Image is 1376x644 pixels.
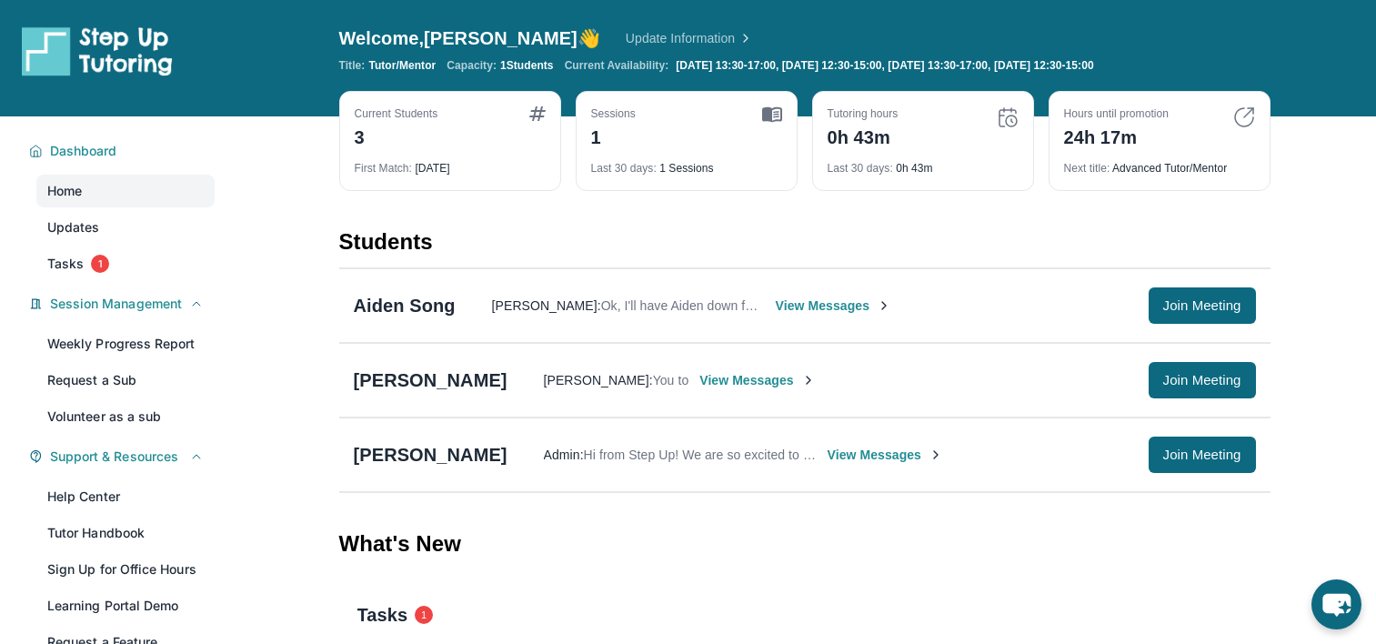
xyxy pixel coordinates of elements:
div: 1 Sessions [591,150,782,176]
div: Hours until promotion [1064,106,1176,121]
button: Join Meeting [1140,437,1256,473]
span: Tasks [47,255,84,273]
div: 1 [591,121,638,150]
span: Admin : [541,447,583,462]
button: Support & Resources [43,448,204,466]
span: Session Management [50,295,182,313]
span: Updates [47,218,100,236]
img: card [762,106,782,123]
img: card [529,106,546,121]
img: Chevron-Right [806,373,820,387]
a: Sign Up for Office Hours [36,553,215,586]
a: [DATE] 13:30-17:00, [DATE] 12:30-15:00, [DATE] 13:30-17:00, [DATE] 12:30-15:00 [675,58,1119,73]
div: 3 [355,121,444,150]
div: 24h 17m [1064,121,1176,150]
span: Tasks [357,602,410,628]
div: [PERSON_NAME] [354,367,505,393]
span: Welcome, [PERSON_NAME] 👋 [339,25,601,51]
img: Chevron-Right [881,298,896,313]
div: 0h 43m [828,121,903,150]
span: Next title : [1064,161,1114,175]
span: Tutor/Mentor [369,58,439,73]
span: Ok, I'll have Aiden down for [DATE] at 3:30pm. You're welcome! [601,297,987,313]
button: Join Meeting [1140,362,1256,398]
span: Capacity: [450,58,501,73]
a: Help Center [36,480,215,513]
span: [PERSON_NAME] : [492,297,601,313]
button: Dashboard [43,142,204,160]
a: Updates [36,211,215,244]
button: Join Meeting [1140,287,1256,324]
span: 1 Students [504,58,556,73]
span: Last 30 days : [828,161,897,175]
span: View Messages [776,297,897,315]
div: Current Students [355,106,444,121]
span: View Messages [825,446,946,464]
div: [PERSON_NAME] [354,442,505,468]
button: Session Management [43,295,204,313]
span: 1 [417,606,436,624]
a: Volunteer as a sub [36,400,215,433]
img: card [997,106,1019,128]
img: logo [22,25,173,76]
span: First Match : [355,161,417,175]
div: [DATE] [355,150,546,176]
div: Students [339,227,1271,267]
span: Join Meeting [1155,375,1241,386]
span: Support & Resources [50,448,178,466]
img: Chevron-Right [931,448,946,462]
span: Last 30 days : [591,161,660,175]
span: Title: [339,58,366,73]
div: Aiden Song [354,293,456,318]
a: Tutor Handbook [36,517,215,549]
div: Sessions [591,106,638,121]
span: Home [47,182,82,200]
a: Learning Portal Demo [36,589,215,622]
a: Update Information [626,29,760,47]
span: You to [650,372,688,387]
span: 1 [91,255,109,273]
span: [PERSON_NAME] : [541,372,650,387]
a: Request a Sub [36,364,215,397]
span: Join Meeting [1155,449,1241,460]
span: [DATE] 13:30-17:00, [DATE] 12:30-15:00, [DATE] 13:30-17:00, [DATE] 12:30-15:00 [678,58,1115,73]
img: Chevron Right [742,29,760,47]
div: Tutoring hours [828,106,903,121]
a: Weekly Progress Report [36,327,215,360]
div: What's New [339,504,1271,584]
div: Advanced Tutor/Mentor [1064,150,1255,176]
span: Join Meeting [1155,300,1241,311]
span: View Messages [699,371,820,389]
a: Home [36,175,215,207]
div: 0h 43m [828,150,1019,176]
img: card [1233,106,1255,128]
button: chat-button [1311,579,1361,629]
a: Tasks1 [36,247,215,280]
span: Dashboard [50,142,117,160]
span: Current Availability: [567,58,670,73]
